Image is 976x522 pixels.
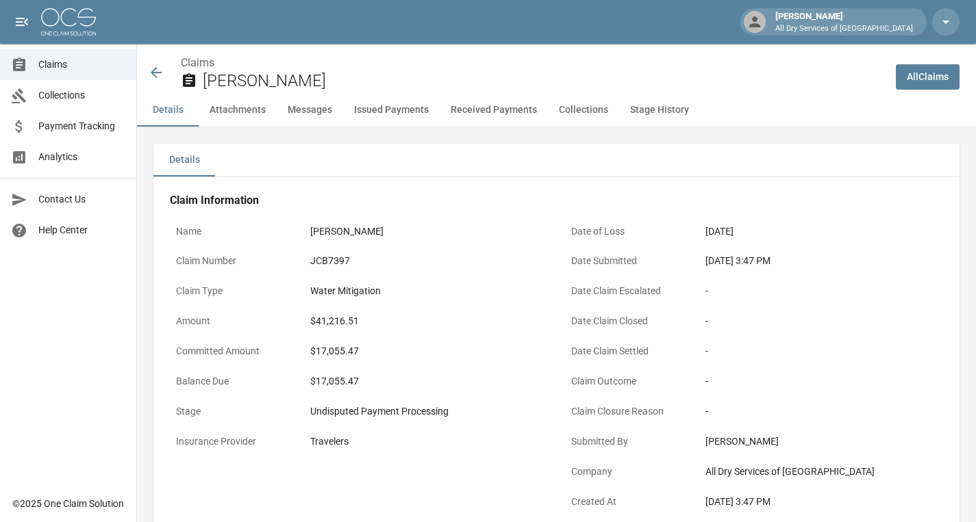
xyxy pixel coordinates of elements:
[153,144,960,177] div: details tabs
[277,94,343,127] button: Messages
[38,119,125,133] span: Payment Tracking
[170,248,293,274] p: Claim Number
[705,404,938,419] div: -
[41,8,96,36] img: ocs-logo-white-transparent.png
[619,94,700,127] button: Stage History
[137,94,199,127] button: Details
[38,192,125,207] span: Contact Us
[170,278,293,304] p: Claim Type
[565,398,688,425] p: Claim Closure Reason
[170,194,943,207] h4: Claim Information
[565,278,688,304] p: Date Claim Escalated
[310,404,542,419] div: Undisputed Payment Processing
[137,94,976,127] div: anchor tabs
[548,94,619,127] button: Collections
[705,495,938,509] div: [DATE] 3:47 PM
[310,344,542,358] div: $17,055.47
[705,344,938,358] div: -
[310,434,542,449] div: Travelers
[440,94,548,127] button: Received Payments
[153,144,215,177] button: Details
[38,150,125,164] span: Analytics
[565,248,688,274] p: Date Submitted
[565,458,688,485] p: Company
[181,56,214,69] a: Claims
[170,428,293,455] p: Insurance Provider
[310,314,542,328] div: $41,216.51
[565,368,688,395] p: Claim Outcome
[310,284,542,298] div: Water Mitigation
[896,64,960,90] a: AllClaims
[310,254,542,268] div: JCB7397
[705,254,938,268] div: [DATE] 3:47 PM
[170,338,293,365] p: Committed Amount
[705,374,938,389] div: -
[343,94,440,127] button: Issued Payments
[38,57,125,72] span: Claims
[199,94,277,127] button: Attachments
[705,434,938,449] div: [PERSON_NAME]
[170,398,293,425] p: Stage
[565,488,688,515] p: Created At
[705,284,938,298] div: -
[38,223,125,237] span: Help Center
[565,308,688,335] p: Date Claim Closed
[181,55,885,71] nav: breadcrumb
[705,314,938,328] div: -
[38,88,125,103] span: Collections
[310,224,542,239] div: [PERSON_NAME]
[8,8,36,36] button: open drawer
[565,338,688,365] p: Date Claim Settled
[705,224,938,239] div: [DATE]
[12,497,124,510] div: © 2025 One Claim Solution
[770,10,918,34] div: [PERSON_NAME]
[565,428,688,455] p: Submitted By
[565,218,688,245] p: Date of Loss
[203,71,885,91] h2: [PERSON_NAME]
[170,308,293,335] p: Amount
[170,218,293,245] p: Name
[775,23,913,35] p: All Dry Services of [GEOGRAPHIC_DATA]
[310,374,542,389] div: $17,055.47
[170,368,293,395] p: Balance Due
[705,465,938,479] div: All Dry Services of [GEOGRAPHIC_DATA]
